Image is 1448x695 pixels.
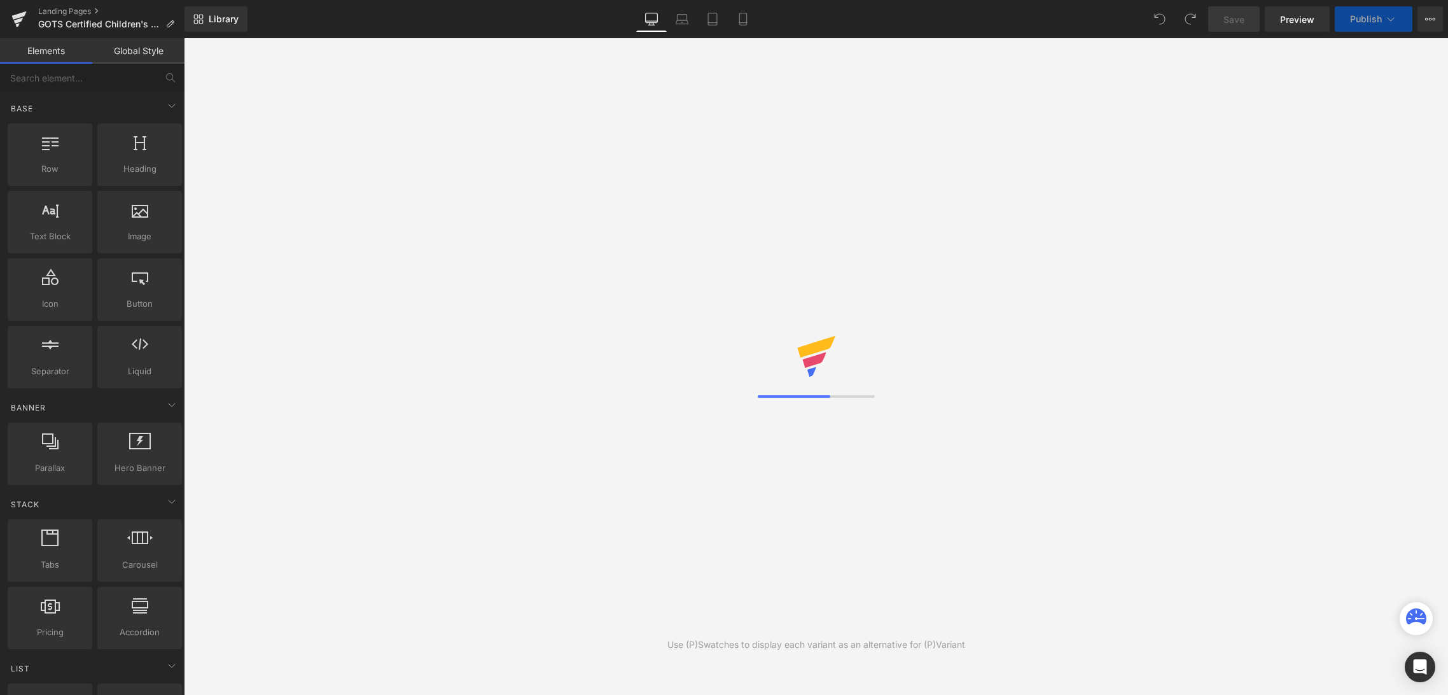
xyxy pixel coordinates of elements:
[1335,6,1412,32] button: Publish
[11,626,88,639] span: Pricing
[697,6,728,32] a: Tablet
[636,6,667,32] a: Desktop
[10,102,34,115] span: Base
[728,6,758,32] a: Mobile
[11,365,88,378] span: Separator
[101,230,178,243] span: Image
[101,365,178,378] span: Liquid
[1178,6,1203,32] button: Redo
[11,461,88,475] span: Parallax
[1265,6,1330,32] a: Preview
[11,297,88,311] span: Icon
[1147,6,1173,32] button: Undo
[38,6,184,17] a: Landing Pages
[11,558,88,572] span: Tabs
[11,230,88,243] span: Text Block
[1223,13,1244,26] span: Save
[667,638,965,652] div: Use (P)Swatches to display each variant as an alternative for (P)Variant
[101,558,178,572] span: Carousel
[11,162,88,176] span: Row
[101,297,178,311] span: Button
[184,6,247,32] a: New Library
[10,402,47,414] span: Banner
[101,461,178,475] span: Hero Banner
[667,6,697,32] a: Laptop
[101,626,178,639] span: Accordion
[92,38,184,64] a: Global Style
[209,13,239,25] span: Library
[1350,14,1382,24] span: Publish
[1417,6,1443,32] button: More
[1280,13,1314,26] span: Preview
[10,498,41,510] span: Stack
[1405,652,1435,682] div: Open Intercom Messenger
[101,162,178,176] span: Heading
[38,19,160,29] span: GOTS Certified Children's Clothing
[10,663,31,675] span: List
